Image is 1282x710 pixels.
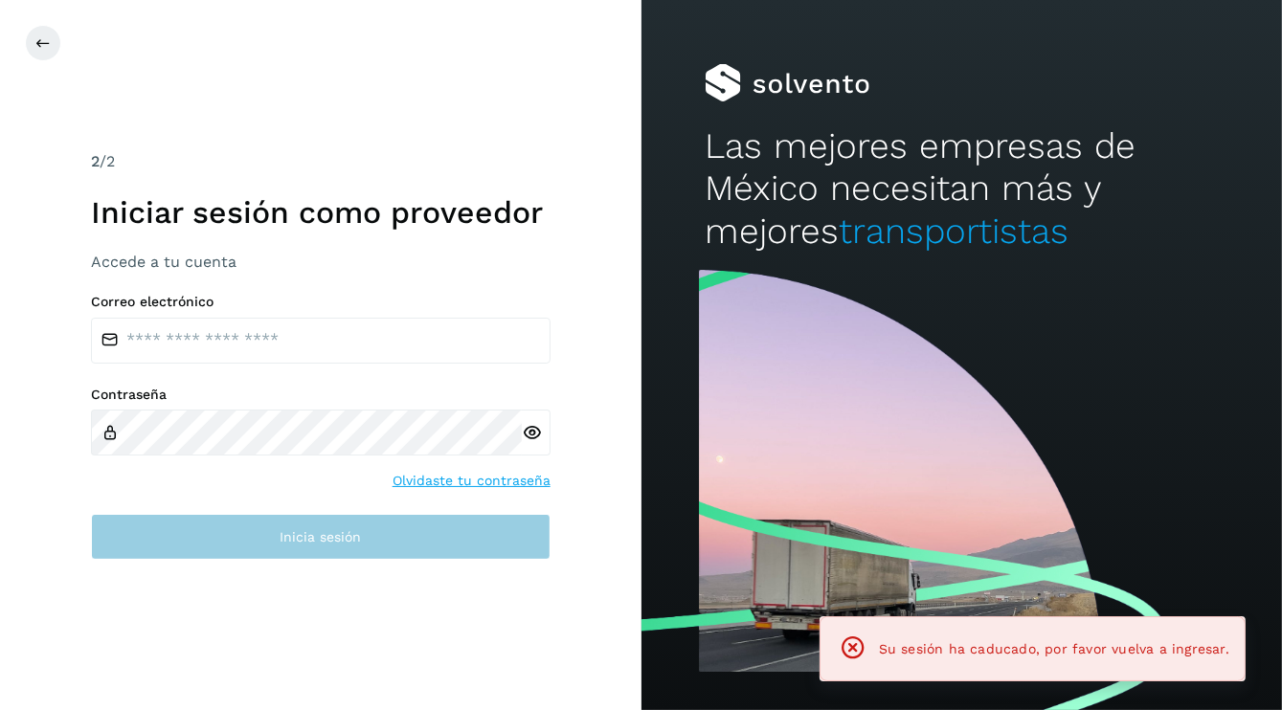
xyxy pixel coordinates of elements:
span: 2 [91,152,100,170]
label: Contraseña [91,387,551,403]
button: Inicia sesión [91,514,551,560]
label: Correo electrónico [91,294,551,310]
h3: Accede a tu cuenta [91,253,551,271]
a: Olvidaste tu contraseña [393,471,551,491]
h1: Iniciar sesión como proveedor [91,194,551,231]
span: transportistas [839,211,1068,252]
span: Su sesión ha caducado, por favor vuelva a ingresar. [879,641,1229,656]
span: Inicia sesión [280,530,361,544]
div: /2 [91,150,551,173]
h2: Las mejores empresas de México necesitan más y mejores [705,125,1218,253]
